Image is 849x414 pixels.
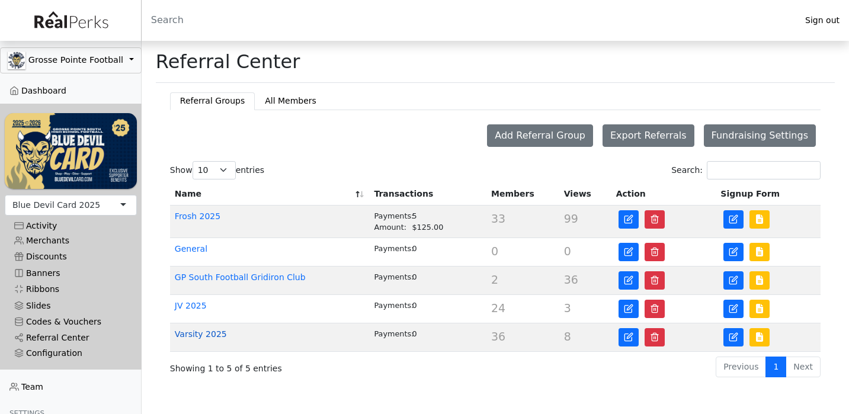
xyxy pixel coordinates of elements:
button: Referral Groups [170,92,255,110]
span: 36 [491,330,505,343]
span: 0 [491,245,498,258]
img: file-lines.svg [755,304,764,313]
th: Signup Form [716,183,821,206]
select: Showentries [193,161,236,179]
span: 0 [564,245,571,258]
img: file-lines.svg [755,214,764,224]
span: 8 [564,330,571,343]
div: Configuration [14,348,127,358]
span: 99 [564,212,578,225]
input: Search: [707,161,821,179]
div: Showing 1 to 5 of 5 entries [170,355,433,375]
button: Fundraising Settings [704,124,816,147]
div: Payments: [374,210,412,222]
img: file-lines.svg [755,332,764,342]
div: Payments: [374,271,412,283]
img: file-lines.svg [755,247,764,256]
a: General [175,244,207,253]
th: Members [486,183,559,206]
th: Action [611,183,716,206]
a: Varsity 2025 [175,329,227,339]
img: WvZzOez5OCqmO91hHZfJL7W2tJ07LbGMjwPPNJwI.png [5,113,137,188]
span: 2 [491,273,498,286]
div: 0 [374,300,482,311]
a: Referral Center [5,330,137,346]
h1: Referral Center [156,50,300,73]
div: Payments: [374,243,412,254]
span: 36 [564,273,578,286]
a: GP South Football Gridiron Club [175,272,306,282]
th: Name [170,183,370,206]
a: Slides [5,297,137,313]
th: Views [559,183,611,206]
span: 33 [491,212,505,225]
label: Search: [671,161,821,179]
div: 0 [374,328,482,339]
a: Banners [5,265,137,281]
a: JV 2025 [175,301,207,310]
div: Payments: [374,328,412,339]
a: Sign out [796,12,849,28]
a: Discounts [5,249,137,265]
img: file-lines.svg [755,275,764,285]
span: 3 [564,301,571,314]
div: Activity [14,221,127,231]
div: 0 [374,243,482,254]
button: Add Referral Group [487,124,593,147]
a: Frosh 2025 [175,211,220,221]
div: Amount: [374,222,412,233]
a: Codes & Vouchers [5,314,137,330]
img: real_perks_logo-01.svg [28,7,113,34]
label: Show entries [170,161,264,179]
input: Search [142,6,796,34]
a: 1 [765,357,786,377]
div: 5 $125.00 [374,210,482,233]
span: 24 [491,301,505,314]
th: Transactions [369,183,486,206]
button: Export Referrals [603,124,694,147]
button: All Members [255,92,326,110]
a: Ribbons [5,281,137,297]
img: GAa1zriJJmkmu1qRtUwg8x1nQwzlKm3DoqW9UgYl.jpg [8,52,25,69]
div: Blue Devil Card 2025 [12,199,100,211]
a: Merchants [5,233,137,249]
div: Payments: [374,300,412,311]
div: 0 [374,271,482,283]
